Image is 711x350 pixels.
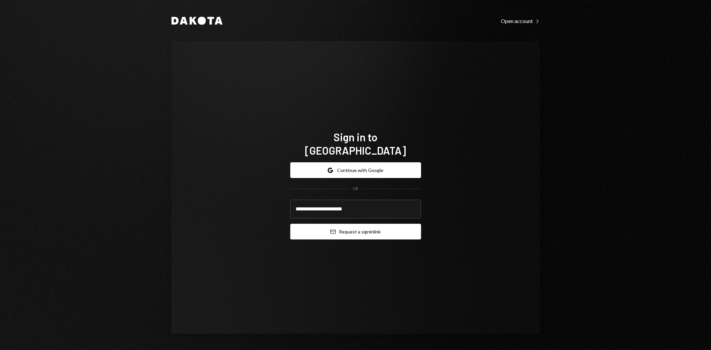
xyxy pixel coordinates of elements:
a: Open account [501,17,540,24]
div: Open account [501,18,540,24]
h1: Sign in to [GEOGRAPHIC_DATA] [290,130,421,157]
button: Request a signinlink [290,224,421,239]
div: OR [353,186,358,192]
button: Continue with Google [290,162,421,178]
